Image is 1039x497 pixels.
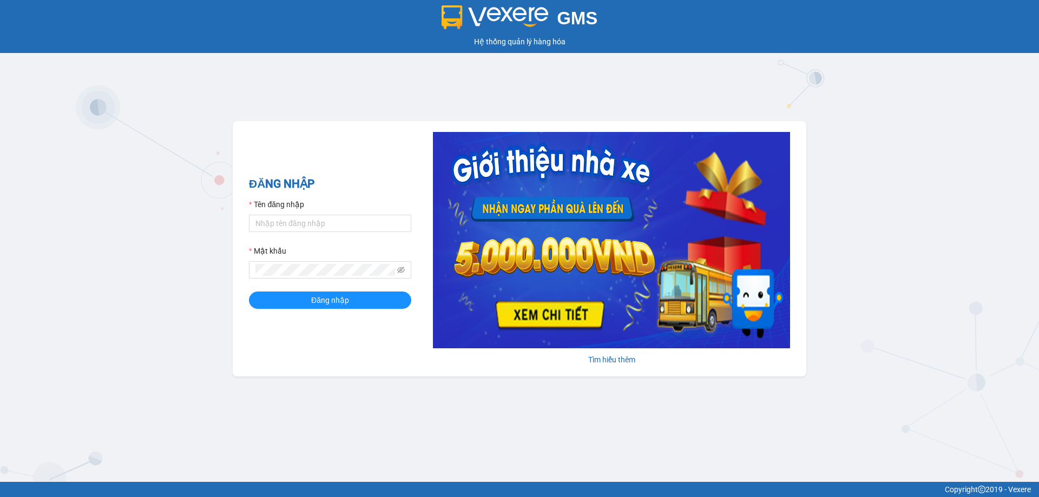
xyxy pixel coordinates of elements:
span: Đăng nhập [311,294,349,306]
input: Mật khẩu [255,264,395,276]
span: copyright [978,486,985,493]
label: Mật khẩu [249,245,286,257]
h2: ĐĂNG NHẬP [249,175,411,193]
span: GMS [557,8,597,28]
img: banner-0 [433,132,790,348]
a: GMS [442,16,598,25]
div: Hệ thống quản lý hàng hóa [3,36,1036,48]
img: logo 2 [442,5,549,29]
span: eye-invisible [397,266,405,274]
input: Tên đăng nhập [249,215,411,232]
label: Tên đăng nhập [249,198,304,210]
div: Tìm hiểu thêm [433,354,790,366]
div: Copyright 2019 - Vexere [8,483,1031,495]
button: Đăng nhập [249,291,411,309]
